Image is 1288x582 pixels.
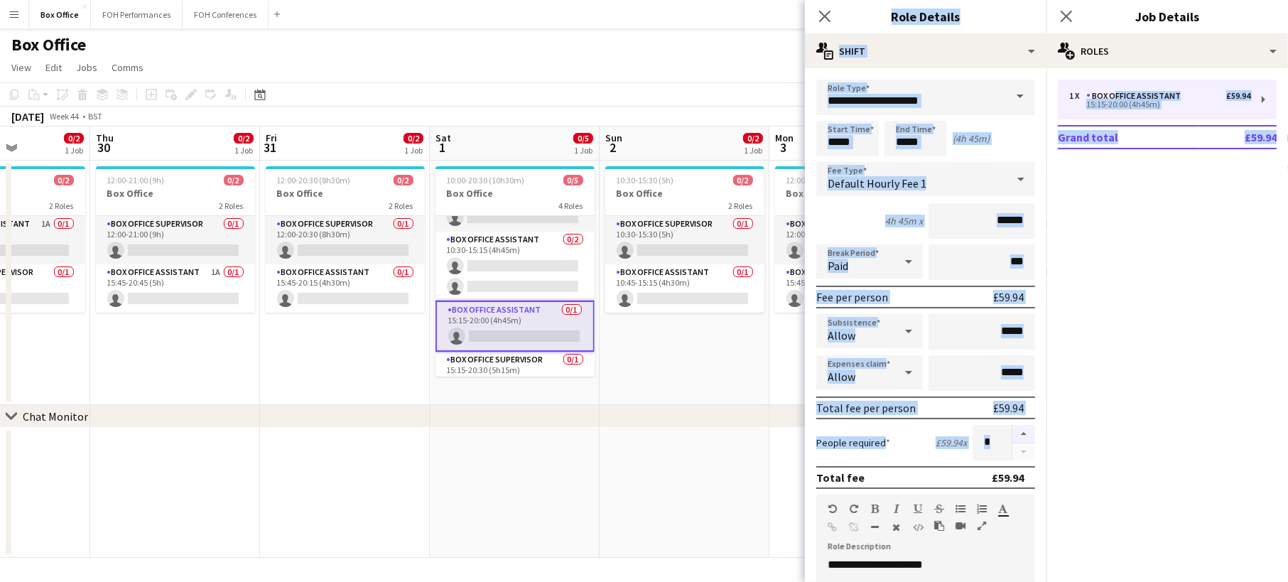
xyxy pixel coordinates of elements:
[849,503,859,514] button: Redo
[775,264,934,313] app-card-role: Box Office Assistant1A0/115:45-20:15 (4h30m)
[563,175,583,185] span: 0/5
[733,175,753,185] span: 0/2
[816,401,916,415] div: Total fee per person
[892,503,902,514] button: Italic
[76,61,97,74] span: Jobs
[404,145,423,156] div: 1 Job
[953,132,990,145] div: (4h 45m)
[435,301,595,352] app-card-role: Box Office Assistant0/115:15-20:00 (4h45m)
[1058,126,1200,149] td: Grand total
[605,216,764,264] app-card-role: Box Office Supervisor0/110:30-15:30 (5h)
[773,139,794,156] span: 3
[805,34,1046,68] div: Shift
[96,264,255,313] app-card-role: Box Office Assistant1A0/115:45-20:45 (5h)
[107,175,165,185] span: 12:00-21:00 (9h)
[913,522,923,533] button: HTML Code
[775,216,934,264] app-card-role: Box Office Supervisor0/112:00-20:30 (8h30m)
[234,133,254,144] span: 0/2
[934,503,944,514] button: Strikethrough
[264,139,277,156] span: 31
[23,409,88,424] div: Chat Monitor
[775,166,934,313] div: 12:00-20:30 (8h30m)0/2Box Office2 RolesBox Office Supervisor0/112:00-20:30 (8h30m) Box Office Ass...
[892,522,902,533] button: Clear Formatting
[11,109,44,124] div: [DATE]
[605,131,622,144] span: Sun
[6,58,37,77] a: View
[54,175,74,185] span: 0/2
[40,58,67,77] a: Edit
[45,61,62,74] span: Edit
[993,290,1024,304] div: £59.94
[183,1,269,28] button: FOH Conferences
[50,200,74,211] span: 2 Roles
[435,131,451,144] span: Sat
[775,187,934,200] h3: Box Office
[47,111,82,122] span: Week 44
[64,133,84,144] span: 0/2
[1069,101,1250,108] div: 15:15-20:00 (4h45m)
[11,61,31,74] span: View
[220,200,244,211] span: 2 Roles
[992,470,1024,485] div: £59.94
[1086,91,1186,101] div: Box Office Assistant
[786,175,860,185] span: 12:00-20:30 (8h30m)
[729,200,753,211] span: 2 Roles
[224,175,244,185] span: 0/2
[435,166,595,377] app-job-card: 10:00-20:30 (10h30m)0/5Box Office4 RolesBox Office Supervisor0/110:00-15:15 (5h15m) Box Office As...
[266,166,425,313] app-job-card: 12:00-20:30 (8h30m)0/2Box Office2 RolesBox Office Supervisor0/112:00-20:30 (8h30m) Box Office Ass...
[977,503,987,514] button: Ordered List
[1046,34,1288,68] div: Roles
[870,522,880,533] button: Horizontal Line
[1069,91,1086,101] div: 1 x
[828,176,926,190] span: Default Hourly Fee 1
[94,139,114,156] span: 30
[977,520,987,532] button: Fullscreen
[88,111,102,122] div: BST
[112,61,144,74] span: Comms
[70,58,103,77] a: Jobs
[559,200,583,211] span: 4 Roles
[234,145,253,156] div: 1 Job
[404,133,423,144] span: 0/2
[435,232,595,301] app-card-role: Box Office Assistant0/210:30-15:15 (4h45m)
[574,145,592,156] div: 1 Job
[96,131,114,144] span: Thu
[956,520,965,532] button: Insert video
[605,187,764,200] h3: Box Office
[96,187,255,200] h3: Box Office
[447,175,525,185] span: 10:00-20:30 (10h30m)
[993,401,1024,415] div: £59.94
[744,145,762,156] div: 1 Job
[266,264,425,313] app-card-role: Box Office Assistant0/115:45-20:15 (4h30m)
[828,503,838,514] button: Undo
[603,139,622,156] span: 2
[435,352,595,400] app-card-role: Box Office Supervisor0/115:15-20:30 (5h15m)
[266,131,277,144] span: Fri
[91,1,183,28] button: FOH Performances
[828,328,855,343] span: Allow
[1226,91,1250,101] div: £59.94
[389,200,413,211] span: 2 Roles
[775,131,794,144] span: Mon
[998,503,1008,514] button: Text Color
[65,145,83,156] div: 1 Job
[605,166,764,313] app-job-card: 10:30-15:30 (5h)0/2Box Office2 RolesBox Office Supervisor0/110:30-15:30 (5h) Box Office Assistant...
[828,259,848,273] span: Paid
[913,503,923,514] button: Underline
[277,175,351,185] span: 12:00-20:30 (8h30m)
[956,503,965,514] button: Unordered List
[1200,126,1277,149] td: £59.94
[743,133,763,144] span: 0/2
[435,187,595,200] h3: Box Office
[936,436,967,449] div: £59.94 x
[266,216,425,264] app-card-role: Box Office Supervisor0/112:00-20:30 (8h30m)
[29,1,91,28] button: Box Office
[816,290,888,304] div: Fee per person
[1012,425,1035,443] button: Increase
[96,216,255,264] app-card-role: Box Office Supervisor0/112:00-21:00 (9h)
[96,166,255,313] app-job-card: 12:00-21:00 (9h)0/2Box Office2 RolesBox Office Supervisor0/112:00-21:00 (9h) Box Office Assistant...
